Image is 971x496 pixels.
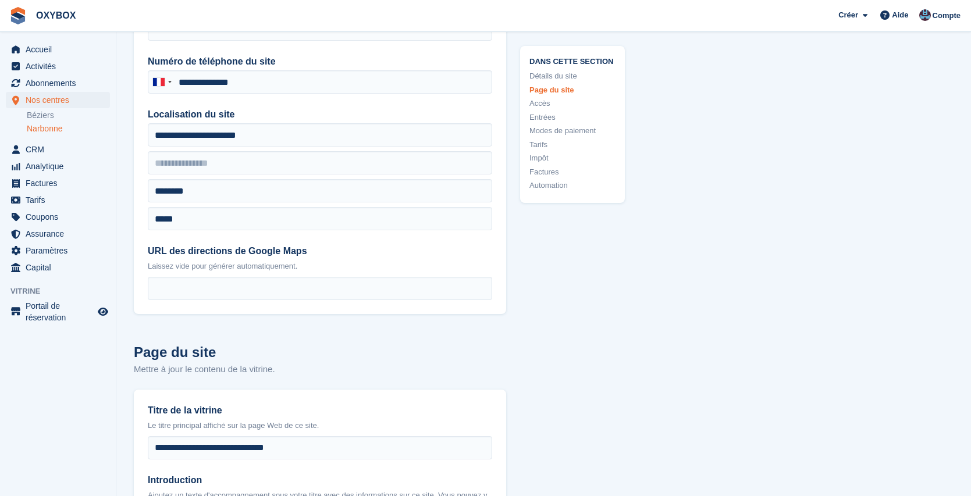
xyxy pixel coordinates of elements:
[148,71,175,93] div: France: +33
[148,108,492,122] label: Localisation du site
[26,158,95,174] span: Analytique
[529,98,616,109] a: Accès
[27,123,110,134] a: Narbonne
[6,192,110,208] a: menu
[6,41,110,58] a: menu
[26,175,95,191] span: Factures
[26,259,95,276] span: Capital
[148,55,492,69] label: Numéro de téléphone du site
[6,58,110,74] a: menu
[148,473,492,487] label: Introduction
[26,209,95,225] span: Coupons
[892,9,908,21] span: Aide
[26,300,95,323] span: Portail de réservation
[529,84,616,95] a: Page du site
[529,180,616,191] a: Automation
[529,70,616,82] a: Détails du site
[529,55,616,66] span: Dans cette section
[933,10,961,22] span: Compte
[148,244,492,258] label: URL des directions de Google Maps
[6,75,110,91] a: menu
[26,58,95,74] span: Activités
[134,363,506,376] p: Mettre à jour le contenu de la vitrine.
[148,420,492,431] p: Le titre principal affiché sur la page Web de ce site.
[26,242,95,259] span: Paramètres
[26,41,95,58] span: Accueil
[96,305,110,319] a: Boutique d'aperçu
[31,6,80,25] a: OXYBOX
[26,141,95,158] span: CRM
[27,110,110,121] a: Béziers
[529,152,616,164] a: Impôt
[10,286,116,297] span: Vitrine
[6,92,110,108] a: menu
[529,166,616,177] a: Factures
[6,259,110,276] a: menu
[529,138,616,150] a: Tarifs
[529,111,616,123] a: Entrées
[148,404,492,418] label: Titre de la vitrine
[838,9,858,21] span: Créer
[148,261,492,272] p: Laissez vide pour générer automatiquement.
[6,300,110,323] a: menu
[26,75,95,91] span: Abonnements
[6,226,110,242] a: menu
[6,175,110,191] a: menu
[134,342,506,363] h2: Page du site
[26,92,95,108] span: Nos centres
[26,226,95,242] span: Assurance
[6,141,110,158] a: menu
[6,158,110,174] a: menu
[9,7,27,24] img: stora-icon-8386f47178a22dfd0bd8f6a31ec36ba5ce8667c1dd55bd0f319d3a0aa187defe.svg
[919,9,931,21] img: Oriana Devaux
[26,192,95,208] span: Tarifs
[6,209,110,225] a: menu
[6,242,110,259] a: menu
[529,125,616,137] a: Modes de paiement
